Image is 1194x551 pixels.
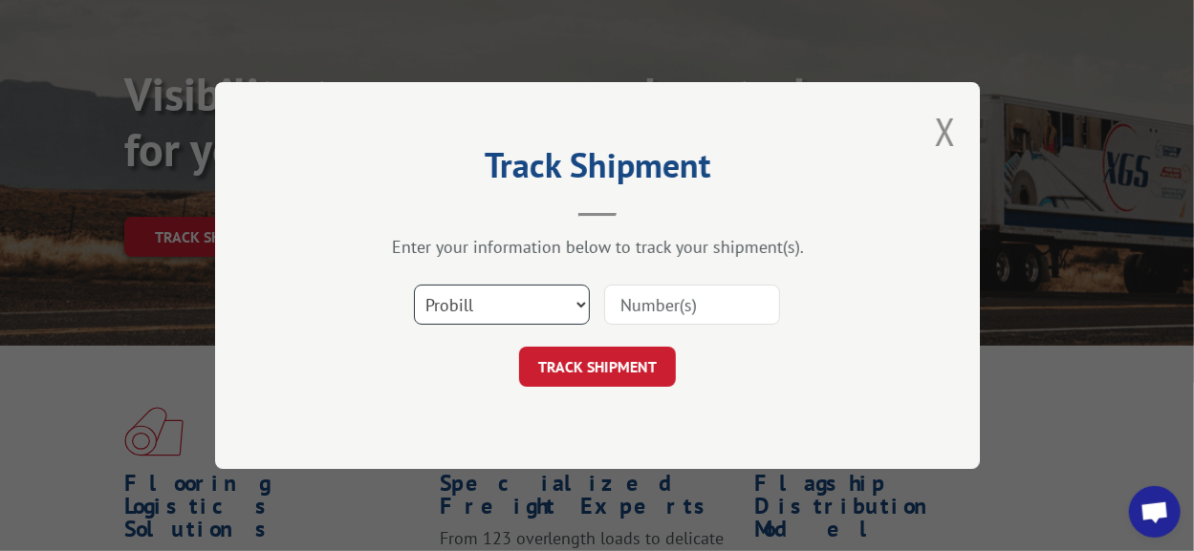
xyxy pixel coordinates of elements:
div: Enter your information below to track your shipment(s). [311,236,884,258]
div: Open chat [1129,486,1181,538]
h2: Track Shipment [311,152,884,188]
button: Close modal [935,106,956,157]
input: Number(s) [604,285,780,325]
button: TRACK SHIPMENT [519,347,676,387]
